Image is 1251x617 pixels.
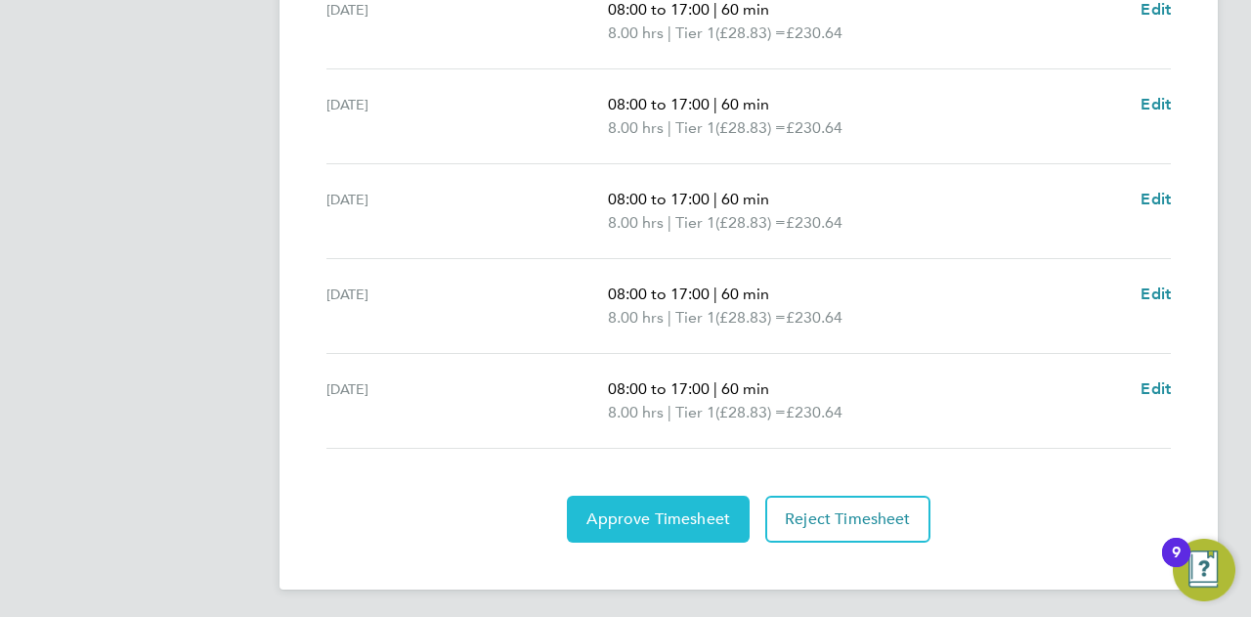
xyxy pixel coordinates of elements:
span: | [713,285,717,303]
span: £230.64 [786,403,842,421]
span: 60 min [721,379,769,398]
span: Edit [1141,190,1171,208]
span: £230.64 [786,308,842,327]
span: | [668,403,671,421]
span: | [668,213,671,232]
span: Tier 1 [675,22,715,45]
span: 60 min [721,285,769,303]
a: Edit [1141,188,1171,211]
span: (£28.83) = [715,308,786,327]
span: Edit [1141,95,1171,113]
span: 08:00 to 17:00 [608,285,710,303]
button: Approve Timesheet [567,496,750,543]
span: £230.64 [786,213,842,232]
div: [DATE] [326,283,608,330]
span: Tier 1 [675,306,715,330]
span: 08:00 to 17:00 [608,190,710,208]
span: | [713,95,717,113]
span: Edit [1141,285,1171,303]
div: [DATE] [326,188,608,235]
span: 08:00 to 17:00 [608,95,710,113]
span: (£28.83) = [715,403,786,421]
span: £230.64 [786,118,842,137]
a: Edit [1141,93,1171,116]
span: 60 min [721,95,769,113]
span: Edit [1141,379,1171,398]
span: Tier 1 [675,211,715,235]
span: | [668,118,671,137]
span: 8.00 hrs [608,403,664,421]
span: 8.00 hrs [608,118,664,137]
button: Reject Timesheet [765,496,930,543]
div: 9 [1172,552,1181,578]
div: [DATE] [326,377,608,424]
span: | [713,190,717,208]
span: 8.00 hrs [608,213,664,232]
span: | [713,379,717,398]
a: Edit [1141,377,1171,401]
span: 8.00 hrs [608,308,664,327]
span: (£28.83) = [715,118,786,137]
span: (£28.83) = [715,213,786,232]
span: Reject Timesheet [785,509,911,529]
span: Tier 1 [675,116,715,140]
span: Approve Timesheet [586,509,730,529]
div: [DATE] [326,93,608,140]
span: | [668,23,671,42]
span: (£28.83) = [715,23,786,42]
span: 08:00 to 17:00 [608,379,710,398]
span: | [668,308,671,327]
span: 60 min [721,190,769,208]
span: £230.64 [786,23,842,42]
span: Tier 1 [675,401,715,424]
a: Edit [1141,283,1171,306]
button: Open Resource Center, 9 new notifications [1173,539,1235,601]
span: 8.00 hrs [608,23,664,42]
